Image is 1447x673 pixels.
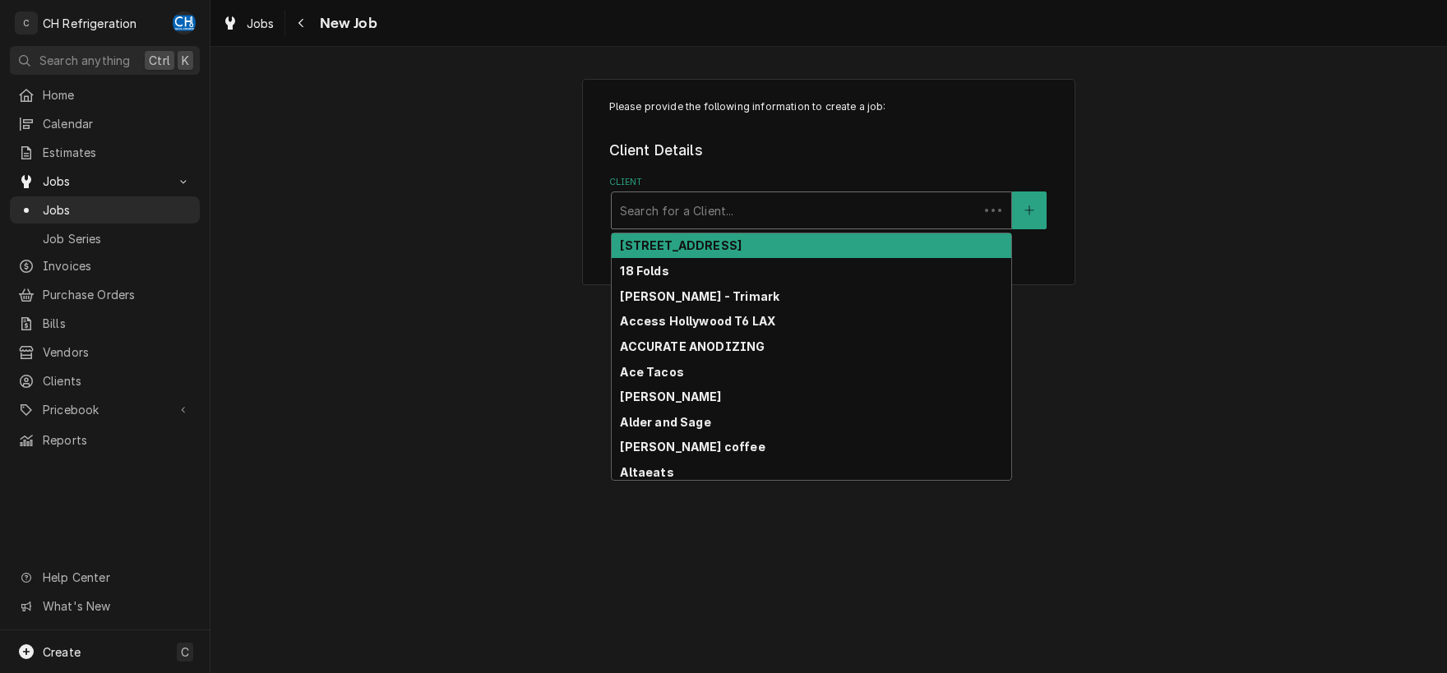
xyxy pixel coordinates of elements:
span: Clients [43,372,192,390]
a: Reports [10,426,200,454]
span: Help Center [43,569,190,586]
div: C [15,12,38,35]
a: Home [10,81,200,108]
strong: [PERSON_NAME] - Trimark [620,289,779,303]
span: Purchase Orders [43,286,192,303]
div: Client [609,176,1049,229]
a: Go to What's New [10,592,200,620]
span: Bills [43,315,192,332]
a: Go to Pricebook [10,396,200,423]
div: Job Create/Update Form [609,99,1049,229]
strong: [PERSON_NAME] [620,390,721,403]
a: Estimates [10,139,200,166]
label: Client [609,176,1049,189]
a: Go to Jobs [10,168,200,195]
legend: Client Details [609,140,1049,161]
a: Bills [10,310,200,337]
a: Calendar [10,110,200,137]
span: Invoices [43,257,192,274]
span: C [181,643,189,661]
strong: [PERSON_NAME] coffee [620,440,765,454]
div: Chris Hiraga's Avatar [173,12,196,35]
span: Vendors [43,343,192,361]
div: CH Refrigeration [43,15,137,32]
span: Ctrl [149,52,170,69]
span: Estimates [43,144,192,161]
span: Calendar [43,115,192,132]
strong: 18 Folds [620,264,668,278]
strong: ACCURATE ANODIZING [620,339,765,353]
span: K [182,52,189,69]
span: New Job [315,12,377,35]
strong: Altaeats [620,465,673,479]
button: Create New Client [1012,191,1047,229]
span: What's New [43,597,190,615]
a: Jobs [10,196,200,224]
div: Job Create/Update [582,79,1075,285]
span: Job Series [43,230,192,247]
strong: Ace Tacos [620,365,683,379]
a: Clients [10,367,200,394]
button: Search anythingCtrlK [10,46,200,75]
span: Pricebook [43,401,167,418]
span: Home [43,86,192,104]
strong: Alder and Sage [620,415,710,429]
span: Reports [43,431,192,449]
span: Jobs [247,15,275,32]
p: Please provide the following information to create a job: [609,99,1049,114]
a: Invoices [10,252,200,279]
div: CH [173,12,196,35]
svg: Create New Client [1024,205,1034,216]
strong: Access Hollywood T6 LAX [620,314,775,328]
a: Jobs [215,10,281,37]
strong: [STREET_ADDRESS] [620,238,742,252]
button: Navigate back [289,10,315,36]
span: Jobs [43,173,167,190]
span: Jobs [43,201,192,219]
a: Job Series [10,225,200,252]
span: Search anything [39,52,130,69]
a: Purchase Orders [10,281,200,308]
a: Vendors [10,339,200,366]
a: Go to Help Center [10,564,200,591]
span: Create [43,645,81,659]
